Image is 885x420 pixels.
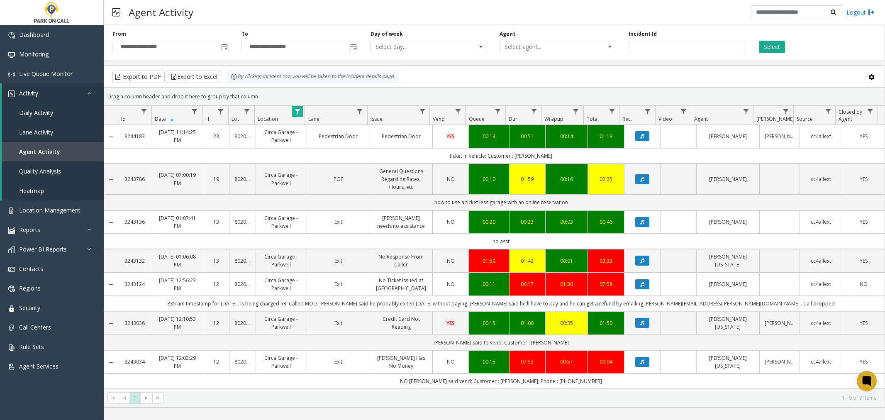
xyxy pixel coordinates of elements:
[118,195,885,210] td: how to use a ticket less garage with an online reservation
[19,50,49,58] span: Monitoring
[551,280,583,288] div: 01:30
[474,257,504,265] a: 01:50
[261,171,302,187] a: Circa Garage - Parkwell
[8,32,15,39] img: 'icon'
[234,132,251,140] a: 802024
[349,41,358,53] span: Toggle popup
[678,106,689,117] a: Video Filter Menu
[208,132,224,140] a: 23
[234,257,251,265] a: 802024
[847,319,880,327] a: YES
[593,175,619,183] a: 02:25
[868,8,875,17] img: logout
[227,71,399,83] div: By clicking Incident row you will be taken to the incident details page.
[593,319,619,327] div: 01:50
[446,320,455,327] span: YES
[847,132,880,140] a: YES
[8,305,15,312] img: 'icon'
[860,358,868,365] span: YES
[261,253,302,269] a: Circa Garage - Parkwell
[375,167,428,191] a: General Questions Regarding Rates, Hours, etc
[474,319,504,327] div: 00:15
[123,132,147,140] a: 3244183
[702,218,754,226] a: [PERSON_NAME]
[860,320,868,327] span: YES
[514,319,540,327] div: 01:00
[234,319,251,327] a: 802024
[847,257,880,265] a: YES
[157,315,198,331] a: [DATE] 12:10:53 PM
[261,276,302,292] a: Circa Garage - Parkwell
[509,115,517,122] span: Dur
[629,30,657,38] label: Incident Id
[19,31,49,39] span: Dashboard
[19,362,59,370] span: Agent Services
[474,218,504,226] a: 00:20
[551,132,583,140] div: 00:14
[805,132,837,140] a: cc4allext
[514,280,540,288] div: 06:17
[8,71,15,78] img: 'icon'
[261,315,302,331] a: Circa Garage - Parkwell
[438,319,463,327] a: YES
[438,132,463,140] a: YES
[551,257,583,265] a: 00:01
[104,359,118,366] a: Collapse Details
[593,280,619,288] a: 07:58
[8,325,15,331] img: 'icon'
[438,358,463,366] a: NO
[2,103,104,122] a: Daily Activity
[860,257,868,264] span: YES
[593,132,619,140] div: 01:19
[8,364,15,370] img: 'icon'
[19,265,43,273] span: Contacts
[8,90,15,97] img: 'icon'
[169,116,176,122] span: Sortable
[167,71,221,83] button: Export to Excel
[593,218,619,226] a: 00:46
[312,280,365,288] a: Exit
[500,41,592,53] span: Select agent...
[765,319,795,327] a: [PERSON_NAME]
[157,276,198,292] a: [DATE] 12:56:23 PM
[847,218,880,226] a: YES
[19,206,80,214] span: Location Management
[112,30,126,38] label: From
[312,175,365,183] a: POF
[702,132,754,140] a: [PERSON_NAME]
[759,41,785,53] button: Select
[847,280,880,288] a: NO
[452,106,463,117] a: Vend Filter Menu
[139,106,150,117] a: Id Filter Menu
[123,257,147,265] a: 3243132
[375,354,428,370] a: [PERSON_NAME] Has No Money
[474,132,504,140] a: 00:14
[157,214,198,230] a: [DATE] 01:07:41 PM
[438,257,463,265] a: NO
[8,208,15,214] img: 'icon'
[702,253,754,269] a: [PERSON_NAME][US_STATE]
[8,344,15,351] img: 'icon'
[118,148,885,164] td: ticket in vehicle; Customer : [PERSON_NAME]
[765,132,795,140] a: [PERSON_NAME]
[446,133,455,140] span: YES
[312,218,365,226] a: Exit
[19,70,73,78] span: Live Queue Monitor
[740,106,751,117] a: Agent Filter Menu
[514,175,540,183] a: 01:59
[593,358,619,366] div: 09:04
[104,219,118,226] a: Collapse Details
[8,227,15,234] img: 'icon'
[118,374,885,389] td: NO [PERSON_NAME] said vend; Customer : [PERSON_NAME]; Phone : [PHONE_NUMBER]
[261,214,302,230] a: Circa Garage - Parkwell
[208,280,224,288] a: 12
[8,266,15,273] img: 'icon'
[860,176,868,183] span: YES
[528,106,539,117] a: Dur Filter Menu
[551,218,583,226] a: 00:03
